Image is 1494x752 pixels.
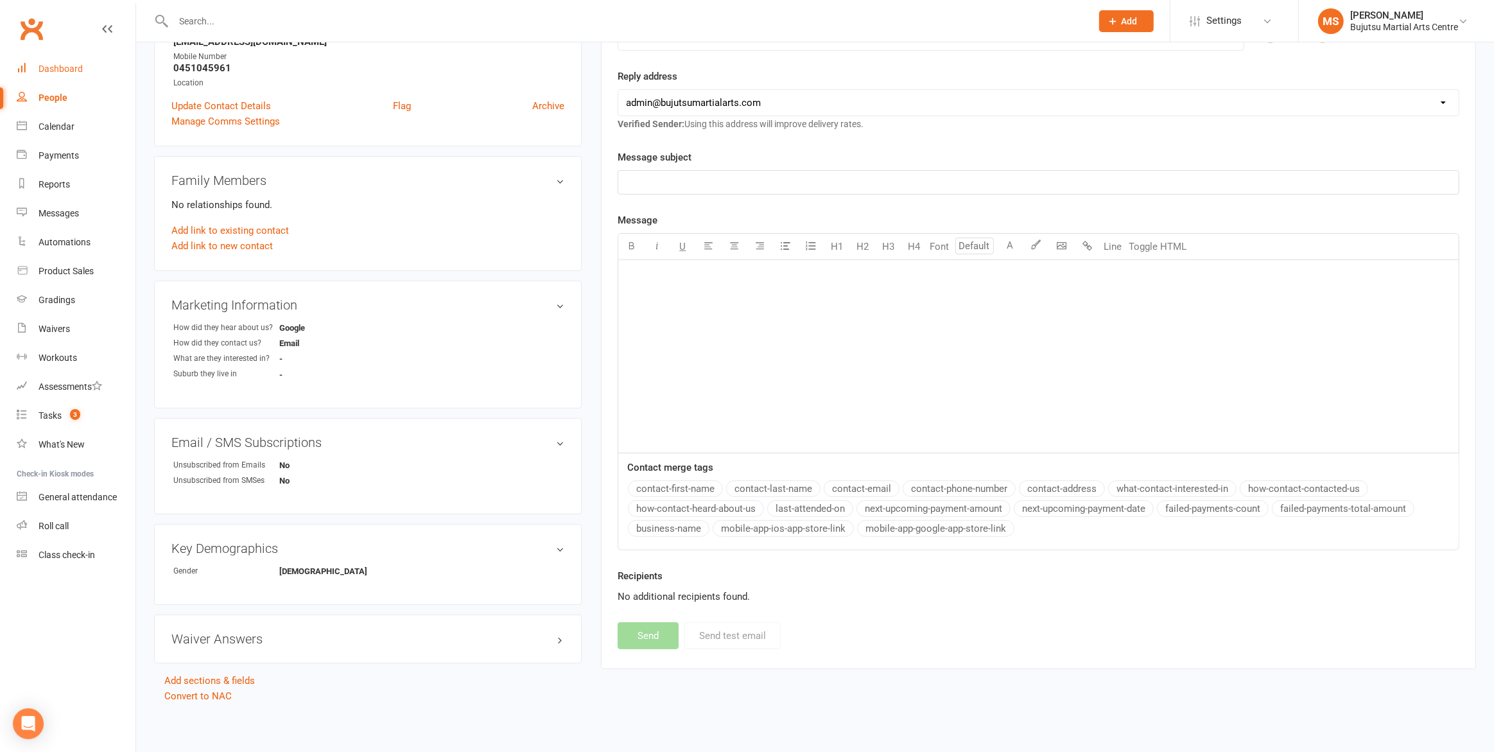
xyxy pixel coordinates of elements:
strong: No [279,460,353,470]
div: Unsubscribed from SMSes [173,475,279,487]
input: Default [955,238,994,254]
button: Line [1100,234,1125,259]
strong: Verified Sender: [618,119,684,129]
div: Suburb they live in [173,368,279,380]
a: Add link to existing contact [171,223,289,238]
a: Convert to NAC [164,690,232,702]
button: failed-payments-count [1157,500,1269,517]
button: mobile-app-google-app-store-link [857,520,1014,537]
div: Gradings [39,295,75,305]
button: H3 [875,234,901,259]
div: General attendance [39,492,117,502]
h3: Email / SMS Subscriptions [171,435,564,450]
span: Using this address will improve delivery rates. [618,119,864,129]
a: Dashboard [17,55,135,83]
h3: Key Demographics [171,541,564,555]
span: Add [1122,16,1138,26]
button: mobile-app-ios-app-store-link [713,520,854,537]
a: Reports [17,170,135,199]
a: Clubworx [15,13,48,45]
strong: Google [279,323,353,333]
button: H2 [849,234,875,259]
p: No relationships found. [171,197,564,213]
strong: [DEMOGRAPHIC_DATA] [279,566,367,576]
button: next-upcoming-payment-amount [856,500,1011,517]
a: Roll call [17,512,135,541]
a: Manage Comms Settings [171,114,280,129]
strong: - [279,370,353,380]
button: H4 [901,234,926,259]
div: Product Sales [39,266,94,276]
a: Gradings [17,286,135,315]
button: contact-first-name [628,480,723,497]
div: [PERSON_NAME] [1350,10,1458,21]
div: Messages [39,208,79,218]
a: Calendar [17,112,135,141]
button: contact-phone-number [903,480,1016,497]
div: No additional recipients found. [618,589,1459,604]
a: Payments [17,141,135,170]
strong: 0451045961 [173,62,564,74]
strong: Email [279,338,353,348]
a: Flag [393,98,411,114]
a: Tasks 3 [17,401,135,430]
label: Contact merge tags [627,460,713,475]
div: Dashboard [39,64,83,74]
span: 3 [70,409,80,420]
label: Reply address [618,69,677,84]
div: People [39,92,67,103]
a: Add link to new contact [171,238,273,254]
button: how-contact-heard-about-us [628,500,764,517]
div: Assessments [39,381,102,392]
label: Message subject [618,150,691,165]
div: Bujutsu Martial Arts Centre [1350,21,1458,33]
div: Waivers [39,324,70,334]
button: U [670,234,695,259]
a: Add sections & fields [164,675,255,686]
a: Assessments [17,372,135,401]
a: People [17,83,135,112]
label: Message [618,213,657,228]
div: Gender [173,565,279,577]
div: Payments [39,150,79,161]
a: Class kiosk mode [17,541,135,570]
div: Tasks [39,410,62,421]
button: what-contact-interested-in [1108,480,1237,497]
h3: Marketing Information [171,298,564,312]
button: failed-payments-total-amount [1272,500,1414,517]
button: last-attended-on [767,500,853,517]
button: contact-email [824,480,899,497]
div: Unsubscribed from Emails [173,459,279,471]
div: MS [1318,8,1344,34]
a: Product Sales [17,257,135,286]
div: Class check-in [39,550,95,560]
a: Workouts [17,344,135,372]
div: Workouts [39,353,77,363]
div: Mobile Number [173,51,564,63]
button: Font [926,234,952,259]
h3: Waiver Answers [171,632,564,646]
a: Archive [532,98,564,114]
div: How did they hear about us? [173,322,279,334]
a: Update Contact Details [171,98,271,114]
button: how-contact-contacted-us [1240,480,1368,497]
strong: No [279,476,353,485]
input: Search... [169,12,1082,30]
div: Automations [39,237,91,247]
button: next-upcoming-payment-date [1014,500,1154,517]
div: What are they interested in? [173,353,279,365]
a: Messages [17,199,135,228]
strong: - [279,354,353,363]
button: H1 [824,234,849,259]
label: Recipients [618,568,663,584]
h3: Family Members [171,173,564,188]
button: contact-address [1019,480,1105,497]
div: Location [173,77,564,89]
button: A [997,234,1023,259]
a: General attendance kiosk mode [17,483,135,512]
span: Settings [1206,6,1242,35]
button: business-name [628,520,709,537]
span: U [679,241,686,252]
div: How did they contact us? [173,337,279,349]
button: Add [1099,10,1154,32]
